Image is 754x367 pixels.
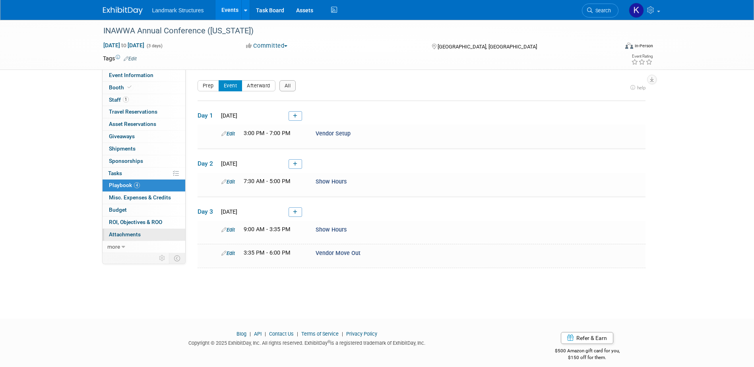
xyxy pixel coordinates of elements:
div: INAWWA Annual Conference ([US_STATE]) [101,24,607,38]
span: help [637,85,645,91]
a: Search [582,4,618,17]
span: 1 [123,97,129,102]
a: Budget [103,204,185,216]
span: Day 3 [198,207,217,216]
a: ROI, Objectives & ROO [103,216,185,228]
a: Staff1 [103,94,185,106]
a: Contact Us [269,331,294,337]
span: Staff [109,97,129,103]
span: Asset Reservations [109,121,156,127]
span: Sponsorships [109,158,143,164]
span: 7:30 AM - 5:00 PM [244,178,291,185]
button: Committed [243,42,291,50]
a: Travel Reservations [103,106,185,118]
span: (3 days) [146,43,163,48]
a: Edit [221,179,235,185]
span: [DATE] [DATE] [103,42,145,49]
button: All [279,80,296,91]
span: Day 2 [198,159,217,168]
span: Landmark Structures [152,7,204,14]
a: Edit [124,56,137,62]
span: Day 1 [198,111,217,120]
img: Format-Inperson.png [625,42,633,49]
button: Event [219,80,242,91]
img: ExhibitDay [103,7,143,15]
span: Shipments [109,145,136,152]
a: Giveaways [103,131,185,143]
div: Event Rating [631,54,653,58]
sup: ® [328,340,330,344]
a: Playbook4 [103,180,185,191]
span: Tasks [108,170,122,176]
span: Search [593,8,611,14]
td: Tags [103,54,137,62]
span: [GEOGRAPHIC_DATA], [GEOGRAPHIC_DATA] [438,44,537,50]
span: Travel Reservations [109,108,157,115]
div: Event Format [572,41,653,53]
a: Attachments [103,229,185,241]
span: ROI, Objectives & ROO [109,219,162,225]
span: [DATE] [219,209,237,215]
span: [DATE] [219,160,237,167]
span: Event Information [109,72,153,78]
span: Misc. Expenses & Credits [109,194,171,201]
a: Misc. Expenses & Credits [103,192,185,204]
a: Terms of Service [301,331,339,337]
a: Edit [221,131,235,137]
span: | [263,331,268,337]
a: more [103,241,185,253]
span: Attachments [109,231,141,238]
span: Show Hours [316,226,347,233]
a: Booth [103,82,185,94]
span: | [340,331,345,337]
span: 9:00 AM - 3:35 PM [244,226,291,233]
button: Prep [198,80,219,91]
span: 3:00 PM - 7:00 PM [244,130,291,137]
span: Budget [109,207,127,213]
button: Afterward [242,80,275,91]
span: [DATE] [219,112,237,119]
a: Tasks [103,168,185,180]
div: Copyright © 2025 ExhibitDay, Inc. All rights reserved. ExhibitDay is a registered trademark of Ex... [103,338,512,347]
div: $150 off for them. [523,354,651,361]
div: In-Person [634,43,653,49]
a: Sponsorships [103,155,185,167]
span: Playbook [109,182,140,188]
img: Katie Clarke [629,3,644,18]
span: 4 [134,182,140,188]
td: Toggle Event Tabs [169,253,185,263]
span: Vendor Setup [316,130,351,137]
a: Privacy Policy [346,331,377,337]
span: | [295,331,300,337]
span: Show Hours [316,178,347,185]
span: 3:35 PM - 6:00 PM [244,249,291,256]
i: Booth reservation complete [128,85,132,89]
a: Edit [221,227,235,233]
span: Giveaways [109,133,135,139]
a: Asset Reservations [103,118,185,130]
a: Refer & Earn [561,332,613,344]
a: Event Information [103,70,185,81]
div: $500 Amazon gift card for you, [523,342,651,361]
a: Edit [221,250,235,256]
a: API [254,331,262,337]
span: to [120,42,128,48]
a: Shipments [103,143,185,155]
span: more [107,243,120,250]
span: | [248,331,253,337]
td: Personalize Event Tab Strip [155,253,169,263]
a: Blog [236,331,246,337]
span: Vendor Move Out [316,250,361,257]
span: Booth [109,84,133,91]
